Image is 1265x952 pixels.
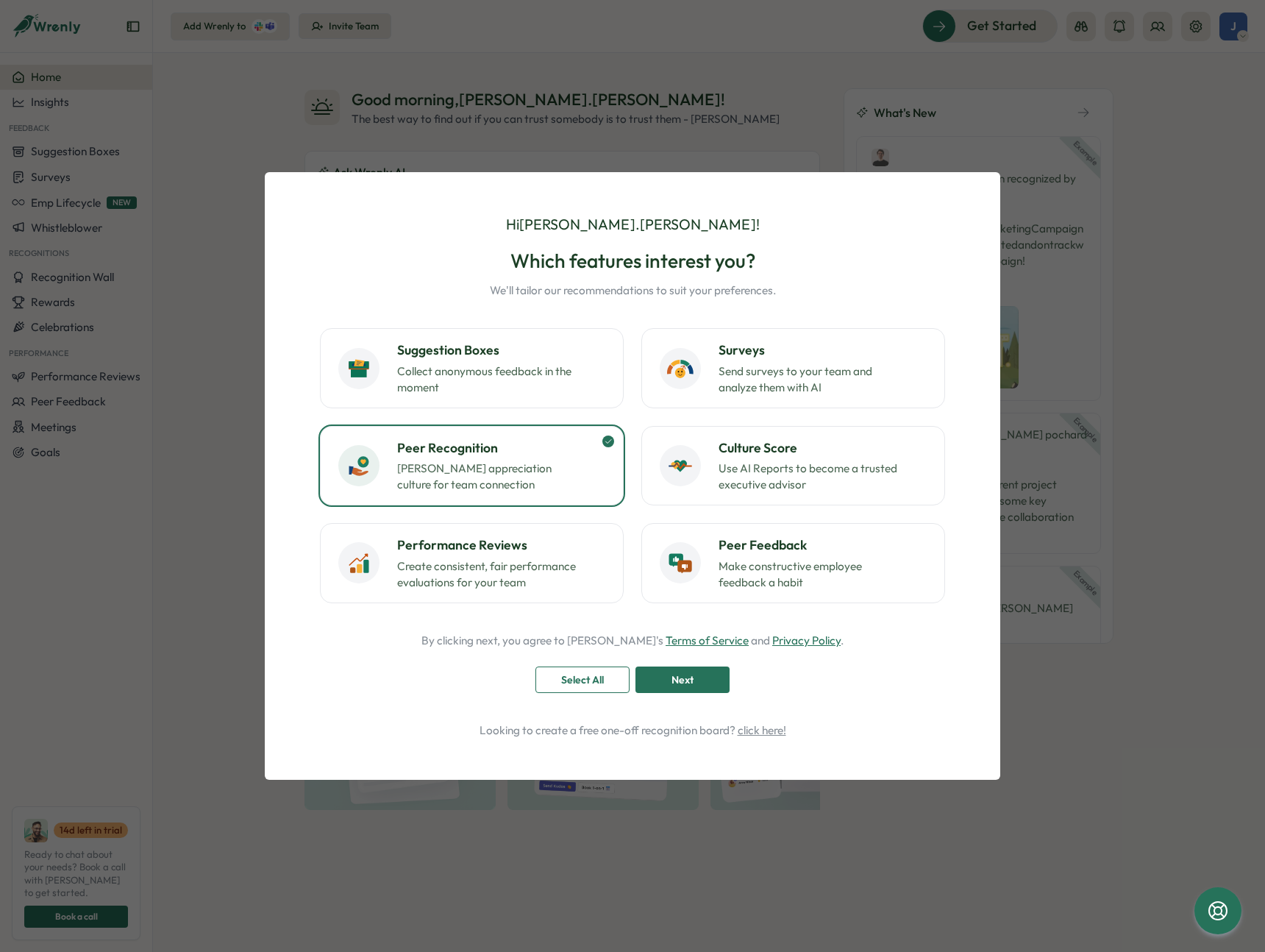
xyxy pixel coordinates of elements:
[320,328,624,408] button: Suggestion BoxesCollect anonymous feedback in the moment
[719,558,902,591] p: Make constructive employee feedback a habit
[490,248,776,274] h2: Which features interest you?
[535,667,630,693] button: Select All
[397,438,605,458] h3: Peer Recognition
[506,213,760,236] p: Hi [PERSON_NAME].[PERSON_NAME] !
[641,523,945,603] button: Peer FeedbackMake constructive employee feedback a habit
[397,341,605,360] h3: Suggestion Boxes
[635,667,730,693] button: Next
[772,633,841,647] a: Privacy Policy
[641,426,945,505] button: Culture ScoreUse AI Reports to become a trusted executive advisor
[397,363,581,396] p: Collect anonymous feedback in the moment
[306,722,959,739] p: Looking to create a free one-off recognition board?
[397,461,581,493] p: [PERSON_NAME] appreciation culture for team connection
[397,536,605,555] h3: Performance Reviews
[719,438,927,458] h3: Culture Score
[738,723,786,737] a: click here!
[641,328,945,408] button: SurveysSend surveys to your team and analyze them with AI
[320,426,624,505] button: Peer Recognition[PERSON_NAME] appreciation culture for team connection
[719,461,902,493] p: Use AI Reports to become a trusted executive advisor
[421,633,844,649] p: By clicking next, you agree to [PERSON_NAME]'s and .
[719,341,927,360] h3: Surveys
[490,283,776,299] p: We'll tailor our recommendations to suit your preferences.
[666,633,749,647] a: Terms of Service
[561,667,604,692] span: Select All
[719,536,927,555] h3: Peer Feedback
[320,523,624,603] button: Performance ReviewsCreate consistent, fair performance evaluations for your team
[397,558,581,591] p: Create consistent, fair performance evaluations for your team
[671,667,694,692] span: Next
[719,363,902,396] p: Send surveys to your team and analyze them with AI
